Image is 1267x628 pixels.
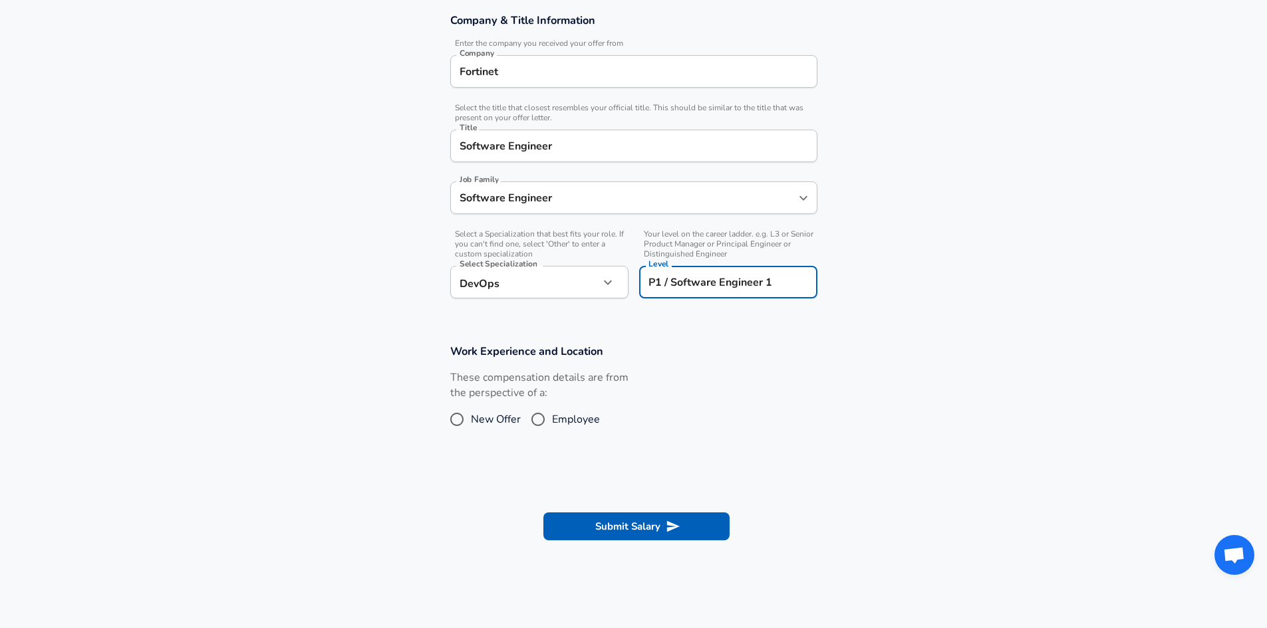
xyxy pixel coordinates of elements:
span: New Offer [471,411,521,427]
label: Select Specialization [460,260,537,268]
span: Select the title that closest resembles your official title. This should be similar to the title ... [450,103,817,123]
div: Open chat [1214,535,1254,575]
label: Company [460,49,494,57]
span: Your level on the career ladder. e.g. L3 or Senior Product Manager or Principal Engineer or Disti... [639,229,817,259]
label: These compensation details are from the perspective of a: [450,370,629,401]
label: Level [648,260,668,268]
label: Job Family [460,175,499,183]
h3: Work Experience and Location [450,344,817,359]
button: Submit Salary [543,512,730,540]
label: Title [460,124,477,132]
h3: Company & Title Information [450,13,817,28]
input: Software Engineer [456,136,811,156]
span: Enter the company you received your offer from [450,39,817,49]
input: L3 [645,272,811,292]
div: DevOps [450,266,599,298]
input: Google [456,61,811,82]
input: Software Engineer [456,187,791,208]
span: Select a Specialization that best fits your role. If you can't find one, select 'Other' to enter ... [450,229,629,259]
button: Open [794,189,813,207]
span: Employee [552,411,600,427]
